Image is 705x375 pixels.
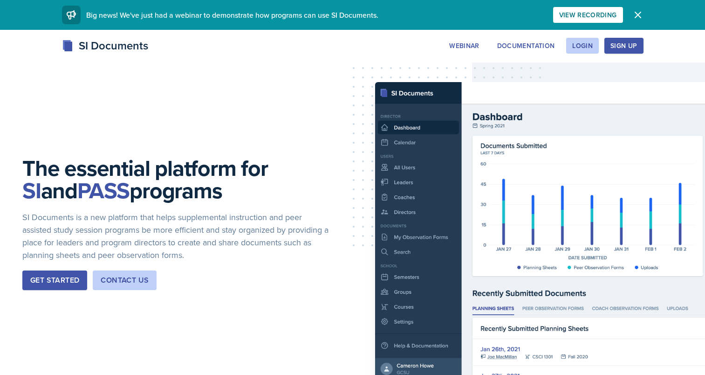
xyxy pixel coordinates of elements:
[604,38,643,54] button: Sign Up
[491,38,561,54] button: Documentation
[610,42,637,49] div: Sign Up
[22,271,87,290] button: Get Started
[443,38,485,54] button: Webinar
[101,275,149,286] div: Contact Us
[93,271,157,290] button: Contact Us
[30,275,79,286] div: Get Started
[449,42,479,49] div: Webinar
[559,11,617,19] div: View Recording
[62,37,148,54] div: SI Documents
[497,42,555,49] div: Documentation
[86,10,378,20] span: Big news! We've just had a webinar to demonstrate how programs can use SI Documents.
[553,7,623,23] button: View Recording
[572,42,593,49] div: Login
[566,38,599,54] button: Login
